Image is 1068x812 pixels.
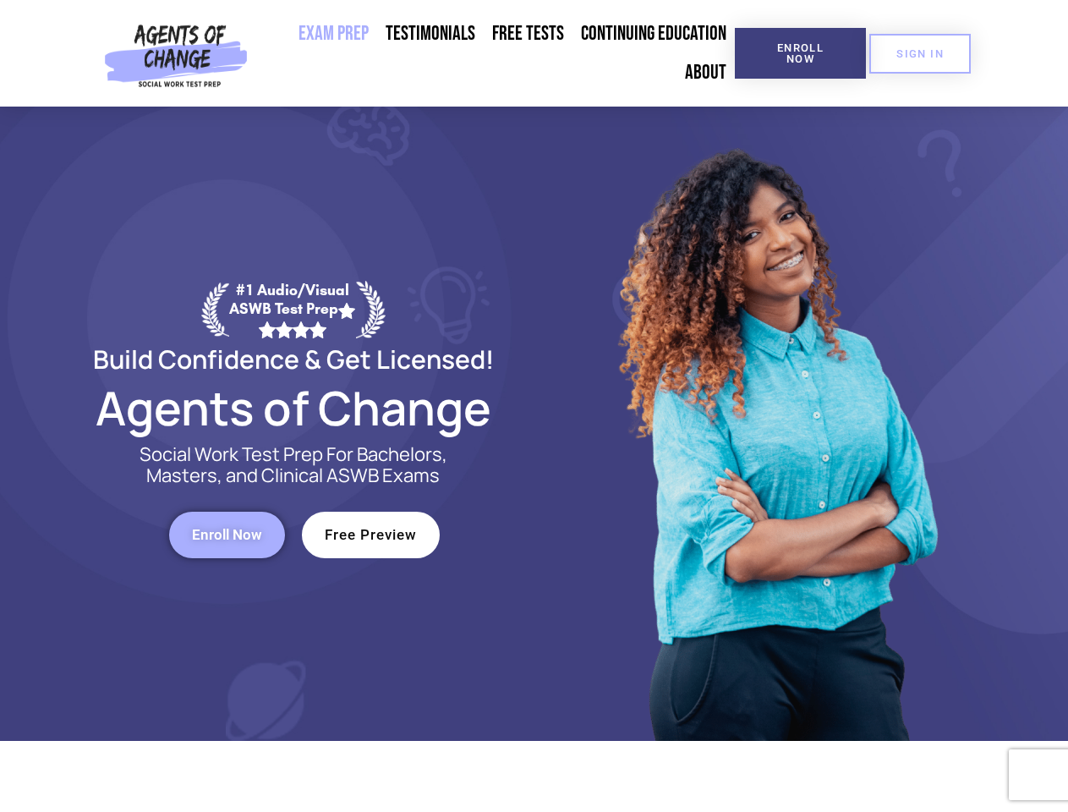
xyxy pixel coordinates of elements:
a: Enroll Now [169,512,285,558]
p: Social Work Test Prep For Bachelors, Masters, and Clinical ASWB Exams [120,444,467,486]
span: SIGN IN [896,48,944,59]
a: Exam Prep [290,14,377,53]
div: #1 Audio/Visual ASWB Test Prep [229,281,356,337]
a: About [676,53,735,92]
span: Free Preview [325,528,417,542]
a: SIGN IN [869,34,971,74]
h2: Agents of Change [52,388,534,427]
span: Enroll Now [762,42,839,64]
a: Free Preview [302,512,440,558]
a: Testimonials [377,14,484,53]
img: Website Image 1 (1) [606,107,945,741]
a: Free Tests [484,14,572,53]
nav: Menu [255,14,735,92]
a: Enroll Now [735,28,866,79]
span: Enroll Now [192,528,262,542]
a: Continuing Education [572,14,735,53]
h2: Build Confidence & Get Licensed! [52,347,534,371]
